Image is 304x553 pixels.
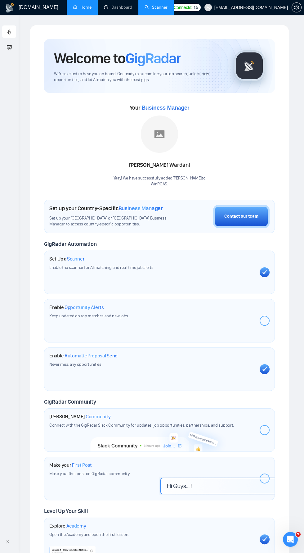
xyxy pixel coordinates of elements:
iframe: Intercom live chat [283,532,298,547]
span: double-right [6,538,12,545]
span: Set up your [GEOGRAPHIC_DATA] or [GEOGRAPHIC_DATA] Business Manager to access country-specific op... [49,215,181,227]
span: Connect with the GigRadar Slack Community for updates, job opportunities, partnerships, and support. [49,423,234,428]
h1: Explore [49,523,86,529]
span: First Post [72,462,92,468]
div: [PERSON_NAME] Wardani [114,160,206,170]
a: homeHome [73,5,92,10]
img: gigradar-logo.png [234,50,265,81]
span: fund-projection-screen [7,41,12,53]
span: 15 [194,4,198,11]
p: WinROAS . [114,181,206,187]
li: Getting Started [2,25,16,38]
span: Connects: [173,4,192,11]
span: Level Up Your Skill [44,508,88,514]
div: Contact our team [224,213,258,220]
span: Enable the scanner for AI matching and real-time job alerts. [49,265,154,270]
span: Automatic Proposal Send [65,353,118,359]
span: Open the Academy and open the first lesson. [49,532,129,537]
h1: Welcome to [54,49,181,67]
h1: Enable [49,304,104,310]
h1: Set up your Country-Specific [49,205,163,212]
span: Scanner [67,256,84,262]
span: Never miss any opportunities. [49,362,102,367]
img: slackcommunity-bg.png [90,418,228,451]
span: Keep updated on top matches and new jobs. [49,313,129,319]
img: placeholder.png [141,116,178,153]
span: Academy [66,523,86,529]
span: GigRadar Automation [44,241,96,247]
span: Your [130,104,190,111]
a: dashboardDashboard [104,5,132,10]
img: logo [5,3,15,13]
span: Make your first post on GigRadar community. [49,471,130,476]
span: GigRadar [125,49,181,67]
span: Business Manager [118,205,163,212]
span: setting [292,5,301,10]
span: Opportunity Alerts [65,304,104,310]
a: setting [292,5,302,10]
span: 9 [296,532,301,537]
h1: Enable [49,353,118,359]
img: firstpost-bg.png [159,477,275,495]
span: Academy [7,44,32,49]
h1: Make your [49,462,92,468]
span: rocket [7,26,12,38]
span: user [206,5,210,10]
button: Contact our team [213,205,270,228]
div: Yaay! We have successfully added [PERSON_NAME] to [114,175,206,187]
span: We're excited to have you on board. Get ready to streamline your job search, unlock new opportuni... [54,71,224,83]
span: Business Manager [141,105,189,111]
button: setting [292,2,302,12]
span: Community [86,414,111,420]
a: searchScanner [145,5,168,10]
h1: [PERSON_NAME] [49,414,111,420]
h1: Set Up a [49,256,84,262]
span: GigRadar Community [44,398,96,405]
